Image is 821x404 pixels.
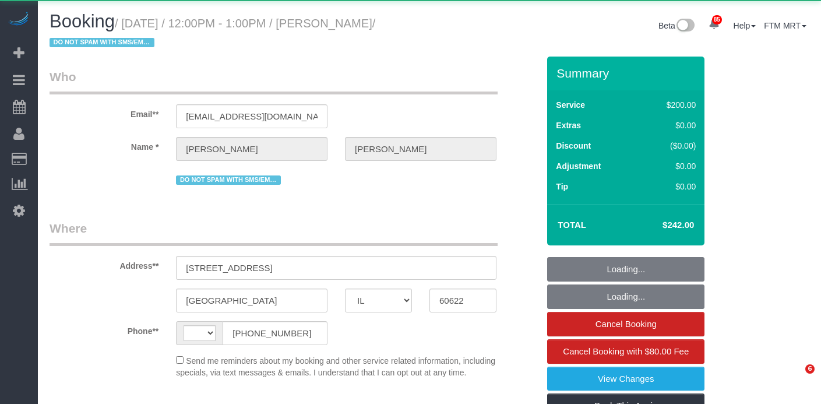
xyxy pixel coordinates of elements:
span: 6 [805,364,815,374]
h4: $242.00 [628,220,694,230]
label: Extras [556,120,581,131]
label: Adjustment [556,160,601,172]
label: Service [556,99,585,111]
iframe: Intercom live chat [781,364,809,392]
img: New interface [675,19,695,34]
a: Beta [658,21,695,30]
div: $0.00 [642,160,696,172]
span: Booking [50,11,115,31]
legend: Who [50,68,498,94]
input: Last Name* [345,137,496,161]
a: Help [734,21,756,30]
small: / [DATE] / 12:00PM - 1:00PM / [PERSON_NAME] [50,17,375,50]
div: $0.00 [642,120,696,131]
h3: Summary [556,66,699,80]
span: Send me reminders about my booking and other service related information, including specials, via... [176,356,495,377]
input: Zip Code** [429,289,496,312]
img: Automaid Logo [7,12,30,28]
div: ($0.00) [642,140,696,152]
a: FTM MRT [764,21,806,30]
strong: Total [558,220,586,230]
legend: Where [50,220,498,246]
a: Cancel Booking with $80.00 Fee [547,339,704,364]
div: $0.00 [642,181,696,192]
a: 85 [703,12,725,37]
span: DO NOT SPAM WITH SMS/EMAIL [50,38,154,47]
span: DO NOT SPAM WITH SMS/EMAIL [176,175,281,185]
span: 85 [712,15,722,24]
label: Discount [556,140,591,152]
label: Name * [41,137,167,153]
div: $200.00 [642,99,696,111]
label: Tip [556,181,568,192]
a: View Changes [547,367,704,391]
input: First Name** [176,137,327,161]
span: Cancel Booking with $80.00 Fee [563,346,689,356]
a: Cancel Booking [547,312,704,336]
